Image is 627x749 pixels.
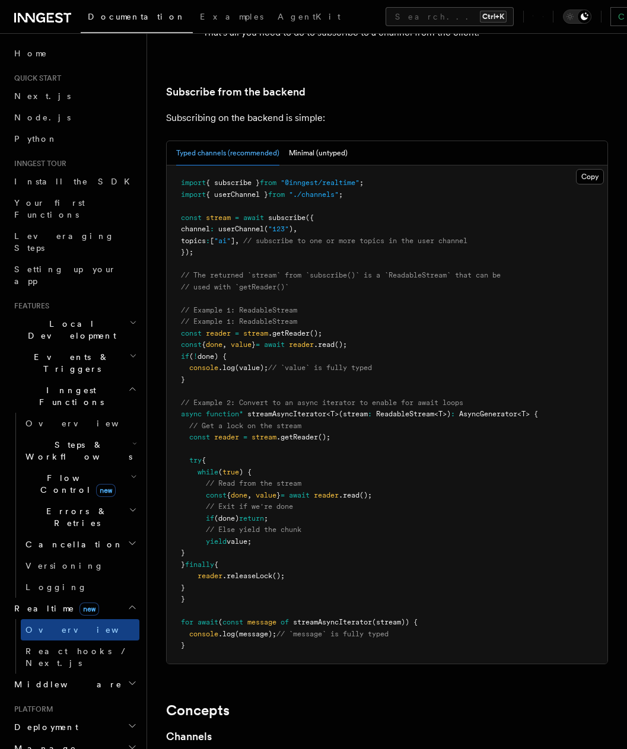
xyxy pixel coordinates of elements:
span: true [222,468,239,476]
button: Inngest Functions [9,380,139,413]
span: return [239,514,264,522]
span: Python [14,134,58,144]
span: value [256,491,276,499]
a: Documentation [81,4,193,33]
span: // Example 2: Convert to an async iterator to enable for await loops [181,399,463,407]
span: value [231,340,252,349]
span: AsyncGenerator [459,410,517,418]
span: (); [318,433,330,441]
span: const [189,433,210,441]
span: .getReader [276,433,318,441]
span: // Example 1: ReadableStream [181,317,297,326]
span: T [438,410,443,418]
span: < [434,410,438,418]
span: import [181,179,206,187]
span: >) [443,410,451,418]
span: "./channels" [289,190,339,199]
span: channel [181,225,210,233]
span: : [451,410,455,418]
span: if [181,352,189,361]
button: Typed channels (recommended) [176,141,279,165]
span: console [189,630,218,638]
button: Toggle dark mode [563,9,591,24]
span: // `message` is fully typed [276,630,389,638]
span: Errors & Retries [21,505,129,529]
span: { [214,560,218,569]
span: .read [314,340,335,349]
span: { [202,456,206,464]
span: { userChannel } [206,190,268,199]
a: Leveraging Steps [9,225,139,259]
span: stream [243,329,268,337]
span: Middleware [9,678,122,690]
span: Overview [26,419,148,428]
span: : [210,225,214,233]
span: userChannel [218,225,264,233]
a: Overview [21,619,139,640]
span: reader [206,329,231,337]
span: , [235,237,239,245]
span: ReadableStream [376,410,434,418]
span: "@inngest/realtime" [281,179,359,187]
span: .read [339,491,359,499]
span: ) [289,225,293,233]
span: console [189,364,218,372]
span: } [181,641,185,649]
span: .log [218,364,235,372]
span: if [206,514,214,522]
span: // Exit if we're done [206,502,293,511]
span: React hooks / Next.js [26,646,131,668]
span: const [181,213,202,222]
span: const [181,340,202,349]
span: done [206,340,222,349]
div: Inngest Functions [9,413,139,598]
span: ! [193,352,198,361]
span: Realtime [9,603,99,614]
span: = [243,433,247,441]
span: stream [252,433,276,441]
span: , [293,225,297,233]
button: Events & Triggers [9,346,139,380]
span: from [268,190,285,199]
span: Examples [200,12,263,21]
span: { [202,340,206,349]
span: Overview [26,625,148,635]
span: await [198,618,218,626]
button: Realtimenew [9,598,139,619]
span: = [235,329,239,337]
button: Copy [576,169,604,184]
span: // Example 1: ReadableStream [181,306,297,314]
span: // Get a lock on the stream [189,422,301,430]
span: ; [264,514,268,522]
span: } [181,375,185,384]
button: Local Development [9,313,139,346]
span: } [276,491,281,499]
a: Versioning [21,555,139,576]
span: ) { [239,468,252,476]
span: (); [310,329,322,337]
span: Events & Triggers [9,351,129,375]
span: Setting up your app [14,264,116,286]
span: (); [359,491,372,499]
button: Flow Controlnew [21,467,139,501]
span: reader [314,491,339,499]
a: Next.js [9,85,139,107]
span: = [256,340,260,349]
span: Documentation [88,12,186,21]
span: Deployment [9,721,78,733]
span: : [206,237,210,245]
button: Deployment [9,716,139,738]
span: Flow Control [21,472,131,496]
span: try [189,456,202,464]
span: (stream)) { [372,618,418,626]
span: "ai" [214,237,231,245]
span: yield [206,537,227,546]
span: Local Development [9,318,129,342]
a: Logging [21,576,139,598]
a: AgentKit [270,4,348,32]
div: Realtimenew [9,619,139,674]
span: await [264,340,285,349]
span: Logging [26,582,87,592]
button: Middleware [9,674,139,695]
span: import [181,190,206,199]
